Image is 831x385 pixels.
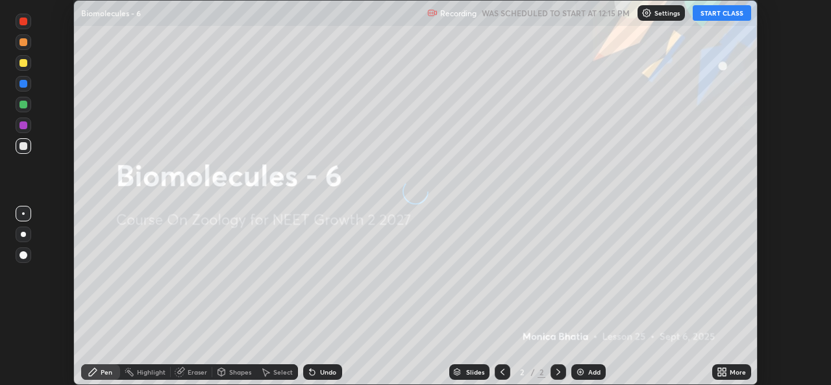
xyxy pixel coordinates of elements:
button: START CLASS [693,5,751,21]
p: Biomolecules - 6 [81,8,141,18]
div: 2 [515,368,528,376]
div: Undo [320,369,336,375]
div: Slides [466,369,484,375]
div: Eraser [188,369,207,375]
div: / [531,368,535,376]
img: recording.375f2c34.svg [427,8,438,18]
div: Pen [101,369,112,375]
div: Add [588,369,601,375]
div: 2 [538,366,545,378]
div: Select [273,369,293,375]
img: class-settings-icons [641,8,652,18]
img: add-slide-button [575,367,586,377]
h5: WAS SCHEDULED TO START AT 12:15 PM [482,7,630,19]
div: More [730,369,746,375]
div: Shapes [229,369,251,375]
div: Highlight [137,369,166,375]
p: Settings [654,10,680,16]
p: Recording [440,8,477,18]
